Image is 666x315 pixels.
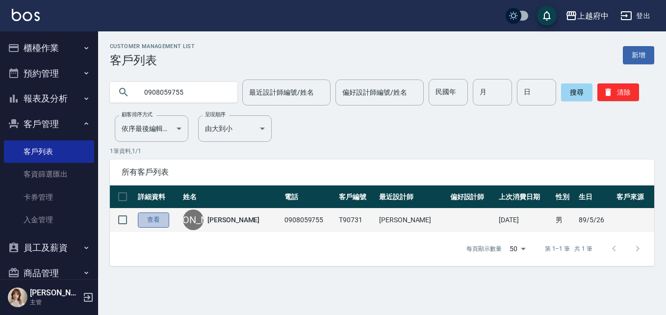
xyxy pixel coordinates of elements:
[4,35,94,61] button: 櫃檯作業
[205,111,226,118] label: 呈現順序
[614,185,654,209] th: 客戶來源
[506,236,529,262] div: 50
[597,83,639,101] button: 清除
[553,209,576,232] td: 男
[562,6,613,26] button: 上越府中
[282,185,336,209] th: 電話
[137,79,230,105] input: 搜尋關鍵字
[4,86,94,111] button: 報表及分析
[377,209,448,232] td: [PERSON_NAME]
[4,186,94,209] a: 卡券管理
[122,167,642,177] span: 所有客戶列表
[496,185,554,209] th: 上次消費日期
[623,46,654,64] a: 新增
[12,9,40,21] img: Logo
[110,147,654,156] p: 1 筆資料, 1 / 1
[561,83,592,101] button: 搜尋
[577,10,609,22] div: 上越府中
[138,212,169,228] a: 查看
[4,140,94,163] a: 客戶列表
[122,111,153,118] label: 顧客排序方式
[207,215,259,225] a: [PERSON_NAME]
[198,115,272,142] div: 由大到小
[4,111,94,137] button: 客戶管理
[336,185,377,209] th: 客戶編號
[377,185,448,209] th: 最近設計師
[282,209,336,232] td: 0908059755
[110,53,195,67] h3: 客戶列表
[466,244,502,253] p: 每頁顯示數量
[616,7,654,25] button: 登出
[4,61,94,86] button: 預約管理
[537,6,557,26] button: save
[576,209,614,232] td: 89/5/26
[110,43,195,50] h2: Customer Management List
[336,209,377,232] td: T90731
[180,185,282,209] th: 姓名
[4,235,94,261] button: 員工及薪資
[30,288,80,298] h5: [PERSON_NAME]
[135,185,180,209] th: 詳細資料
[8,288,27,307] img: Person
[4,209,94,231] a: 入金管理
[30,298,80,307] p: 主管
[115,115,188,142] div: 依序最後編輯時間
[545,244,592,253] p: 第 1–1 筆 共 1 筆
[576,185,614,209] th: 生日
[4,163,94,185] a: 客資篩選匯出
[553,185,576,209] th: 性別
[183,210,204,230] div: [PERSON_NAME]
[4,261,94,286] button: 商品管理
[496,209,554,232] td: [DATE]
[448,185,496,209] th: 偏好設計師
